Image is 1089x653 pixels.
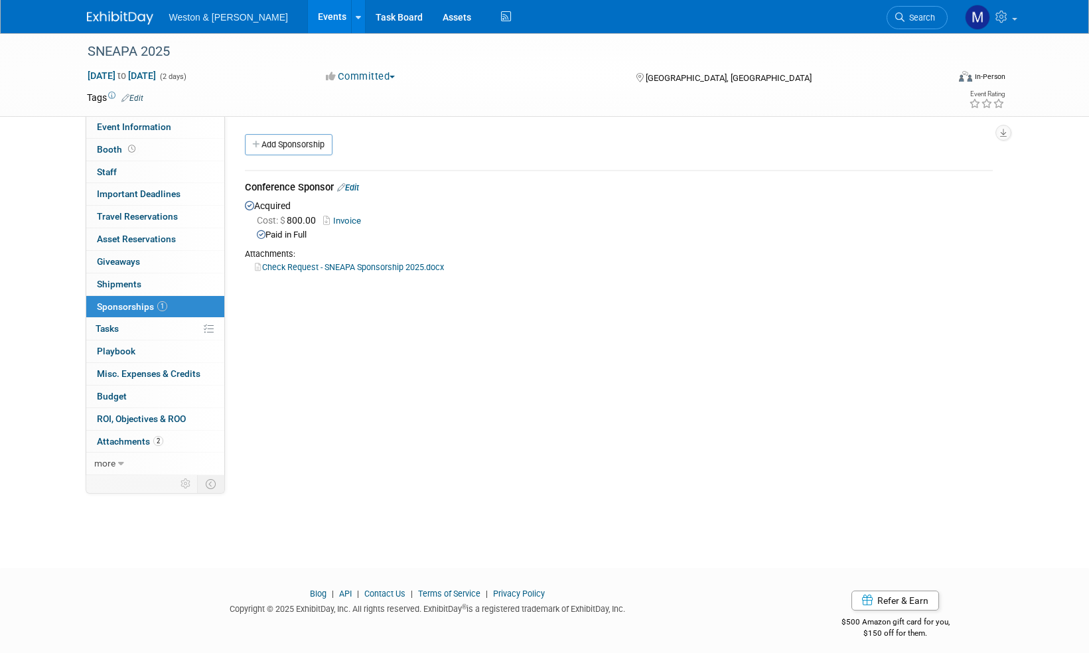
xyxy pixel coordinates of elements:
[125,144,138,154] span: Booth not reserved yet
[197,475,224,492] td: Toggle Event Tabs
[94,458,115,469] span: more
[87,70,157,82] span: [DATE] [DATE]
[321,70,400,84] button: Committed
[257,229,993,242] div: Paid in Full
[407,589,416,599] span: |
[86,408,224,430] a: ROI, Objectives & ROO
[87,11,153,25] img: ExhibitDay
[97,413,186,424] span: ROI, Objectives & ROO
[87,600,769,615] div: Copyright © 2025 ExhibitDay, Inc. All rights reserved. ExhibitDay is a registered trademark of Ex...
[310,589,327,599] a: Blog
[245,134,332,155] a: Add Sponsorship
[493,589,545,599] a: Privacy Policy
[462,603,467,611] sup: ®
[97,234,176,244] span: Asset Reservations
[86,273,224,295] a: Shipments
[86,318,224,340] a: Tasks
[905,13,935,23] span: Search
[153,436,163,446] span: 2
[255,262,444,272] a: Check Request - SNEAPA Sponsorship 2025.docx
[97,301,167,312] span: Sponsorships
[86,363,224,385] a: Misc. Expenses & Credits
[788,608,1003,638] div: $500 Amazon gift card for you,
[965,5,990,30] img: Mary Ann Trujillo
[97,211,178,222] span: Travel Reservations
[157,301,167,311] span: 1
[328,589,337,599] span: |
[337,182,359,192] a: Edit
[86,161,224,183] a: Staff
[86,116,224,138] a: Event Information
[354,589,362,599] span: |
[869,69,1006,89] div: Event Format
[86,139,224,161] a: Booth
[97,346,135,356] span: Playbook
[364,589,405,599] a: Contact Us
[97,144,138,155] span: Booth
[86,386,224,407] a: Budget
[97,391,127,401] span: Budget
[851,591,939,611] a: Refer & Earn
[97,279,141,289] span: Shipments
[175,475,198,492] td: Personalize Event Tab Strip
[887,6,948,29] a: Search
[245,248,993,260] div: Attachments:
[86,228,224,250] a: Asset Reservations
[159,72,186,81] span: (2 days)
[86,206,224,228] a: Travel Reservations
[969,91,1005,98] div: Event Rating
[959,71,972,82] img: Format-Inperson.png
[974,72,1005,82] div: In-Person
[418,589,480,599] a: Terms of Service
[169,12,288,23] span: Weston & [PERSON_NAME]
[97,167,117,177] span: Staff
[96,323,119,334] span: Tasks
[121,94,143,103] a: Edit
[115,70,128,81] span: to
[86,340,224,362] a: Playbook
[97,368,200,379] span: Misc. Expenses & Credits
[86,183,224,205] a: Important Deadlines
[87,91,143,104] td: Tags
[257,215,287,226] span: Cost: $
[97,188,181,199] span: Important Deadlines
[339,589,352,599] a: API
[482,589,491,599] span: |
[83,40,928,64] div: SNEAPA 2025
[245,181,993,197] div: Conference Sponsor
[97,256,140,267] span: Giveaways
[646,73,812,83] span: [GEOGRAPHIC_DATA], [GEOGRAPHIC_DATA]
[86,296,224,318] a: Sponsorships1
[323,216,366,226] a: Invoice
[245,197,993,273] div: Acquired
[257,215,321,226] span: 800.00
[86,453,224,474] a: more
[788,628,1003,639] div: $150 off for them.
[86,431,224,453] a: Attachments2
[86,251,224,273] a: Giveaways
[97,436,163,447] span: Attachments
[97,121,171,132] span: Event Information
